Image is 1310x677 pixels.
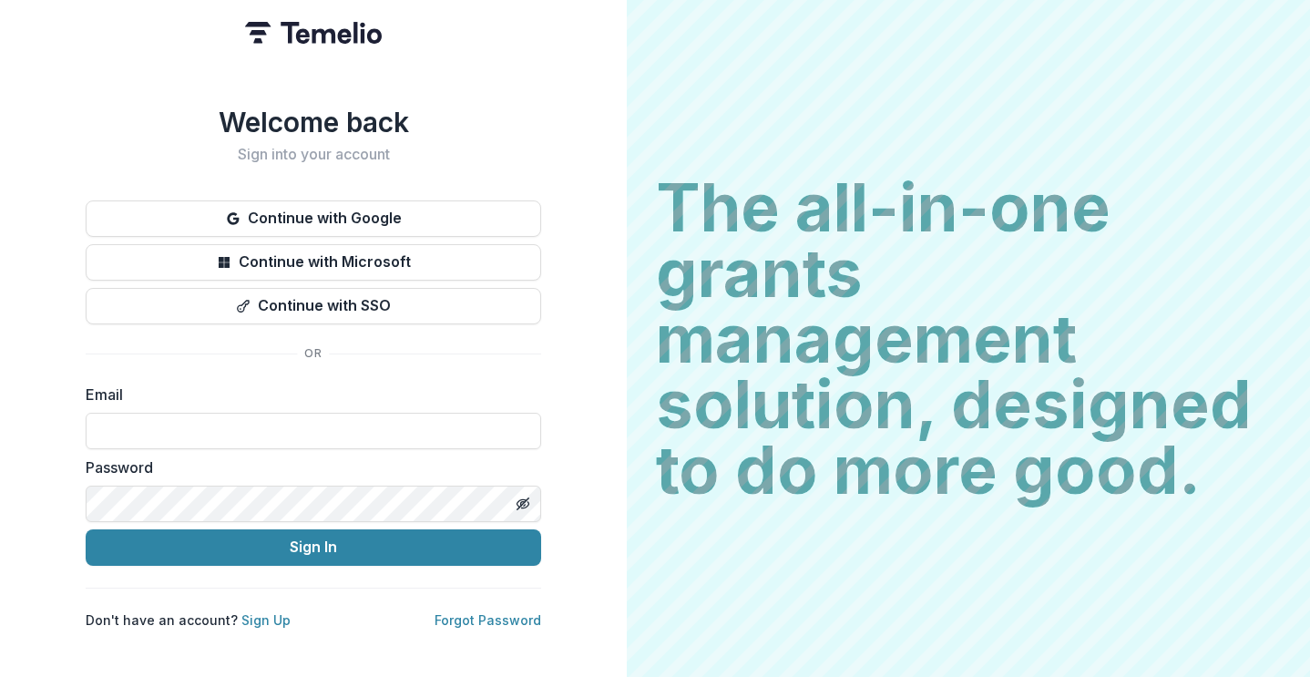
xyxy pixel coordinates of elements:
button: Continue with Google [86,200,541,237]
p: Don't have an account? [86,610,291,630]
button: Toggle password visibility [508,489,537,518]
a: Sign Up [241,612,291,628]
label: Password [86,456,530,478]
h1: Welcome back [86,106,541,138]
button: Sign In [86,529,541,566]
button: Continue with Microsoft [86,244,541,281]
button: Continue with SSO [86,288,541,324]
a: Forgot Password [435,612,541,628]
label: Email [86,384,530,405]
h2: Sign into your account [86,146,541,163]
img: Temelio [245,22,382,44]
